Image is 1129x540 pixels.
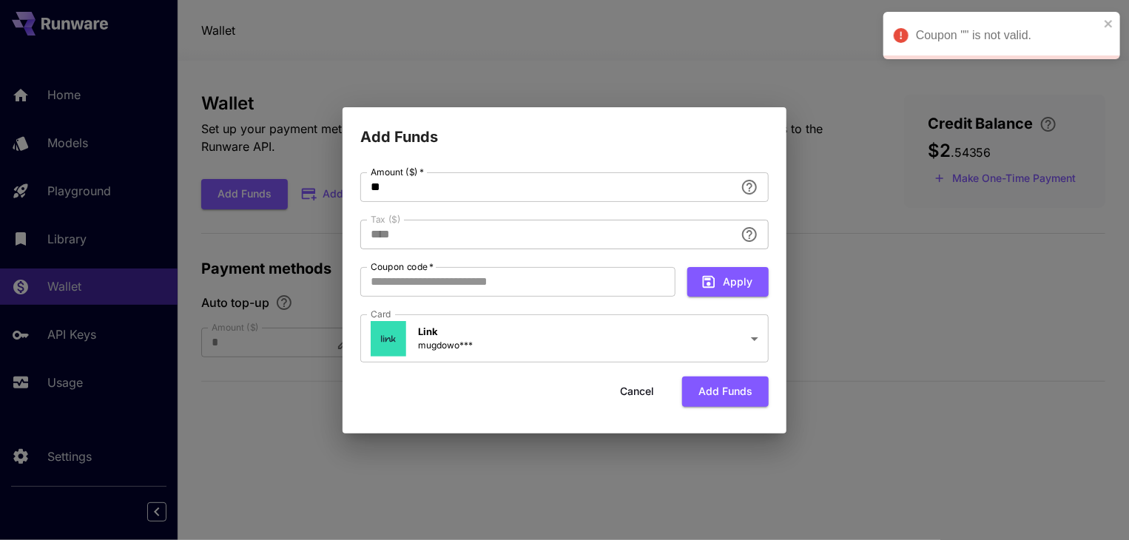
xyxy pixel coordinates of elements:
[371,213,401,226] label: Tax ($)
[418,325,473,340] p: Link
[1104,18,1114,30] button: close
[343,107,786,149] h2: Add Funds
[687,267,769,297] button: Apply
[604,377,670,407] button: Cancel
[371,308,391,320] label: Card
[682,377,769,407] button: Add funds
[371,166,424,178] label: Amount ($)
[371,260,434,273] label: Coupon code
[916,27,1099,44] div: Coupon "" is not valid.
